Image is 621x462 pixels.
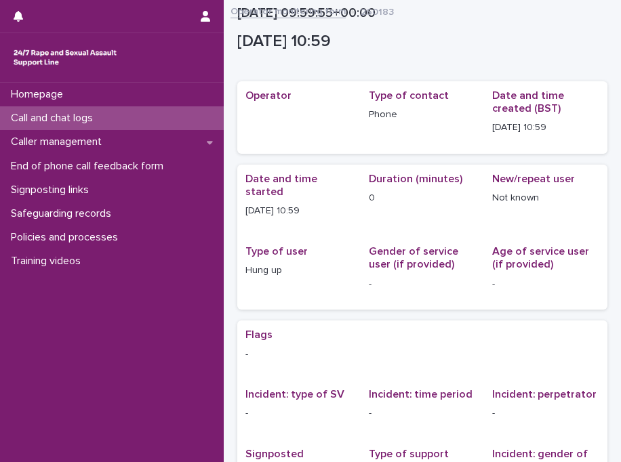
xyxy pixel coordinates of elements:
[245,329,273,340] span: Flags
[5,207,122,220] p: Safeguarding records
[369,191,476,205] p: 0
[245,389,344,400] span: Incident: type of SV
[245,90,292,101] span: Operator
[492,90,564,114] span: Date and time created (BST)
[5,231,129,244] p: Policies and processes
[245,264,353,278] p: Hung up
[369,90,449,101] span: Type of contact
[5,135,113,148] p: Caller management
[5,88,74,101] p: Homepage
[369,277,476,291] p: -
[492,277,599,291] p: -
[245,204,353,218] p: [DATE] 10:59
[492,389,597,400] span: Incident: perpetrator
[492,246,589,270] span: Age of service user (if provided)
[11,44,119,71] img: rhQMoQhaT3yELyF149Cw
[492,191,599,205] p: Not known
[237,32,602,51] p: [DATE] 10:59
[245,448,304,459] span: Signposted
[361,3,394,18] p: 260183
[369,108,476,122] p: Phone
[369,173,462,184] span: Duration (minutes)
[369,389,473,400] span: Incident: time period
[5,112,104,125] p: Call and chat logs
[231,3,346,18] a: Operator monitoring form
[245,173,317,197] span: Date and time started
[245,406,353,421] p: -
[369,246,458,270] span: Gender of service user (if provided)
[492,121,599,135] p: [DATE] 10:59
[5,184,100,196] p: Signposting links
[5,160,174,173] p: End of phone call feedback form
[245,246,308,257] span: Type of user
[492,173,575,184] span: New/repeat user
[245,348,599,362] p: -
[5,255,92,268] p: Training videos
[369,406,476,421] p: -
[492,406,599,421] p: -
